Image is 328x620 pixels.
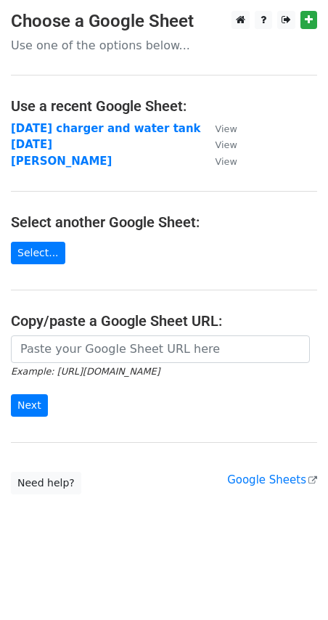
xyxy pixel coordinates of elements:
h4: Copy/paste a Google Sheet URL: [11,312,317,330]
h3: Choose a Google Sheet [11,11,317,32]
h4: Use a recent Google Sheet: [11,97,317,115]
a: Need help? [11,472,81,494]
h4: Select another Google Sheet: [11,213,317,231]
input: Next [11,394,48,417]
small: View [216,123,237,134]
a: View [201,155,237,168]
a: [DATE] [11,138,52,151]
a: [PERSON_NAME] [11,155,112,168]
a: [DATE] charger and water tank [11,122,201,135]
a: Select... [11,242,65,264]
p: Use one of the options below... [11,38,317,53]
a: View [201,138,237,151]
small: View [216,139,237,150]
input: Paste your Google Sheet URL here [11,335,310,363]
small: View [216,156,237,167]
a: View [201,122,237,135]
small: Example: [URL][DOMAIN_NAME] [11,366,160,377]
a: Google Sheets [227,473,317,486]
